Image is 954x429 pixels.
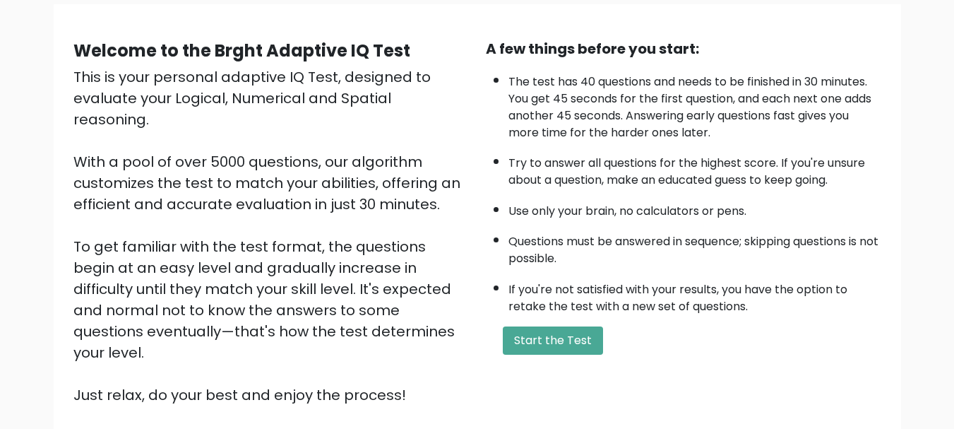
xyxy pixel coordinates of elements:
button: Start the Test [503,327,603,355]
li: Try to answer all questions for the highest score. If you're unsure about a question, make an edu... [508,148,881,189]
li: Use only your brain, no calculators or pens. [508,196,881,220]
div: A few things before you start: [486,38,881,59]
b: Welcome to the Brght Adaptive IQ Test [73,39,410,62]
div: This is your personal adaptive IQ Test, designed to evaluate your Logical, Numerical and Spatial ... [73,66,469,406]
li: Questions must be answered in sequence; skipping questions is not possible. [508,226,881,267]
li: The test has 40 questions and needs to be finished in 30 minutes. You get 45 seconds for the firs... [508,66,881,141]
li: If you're not satisfied with your results, you have the option to retake the test with a new set ... [508,274,881,315]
